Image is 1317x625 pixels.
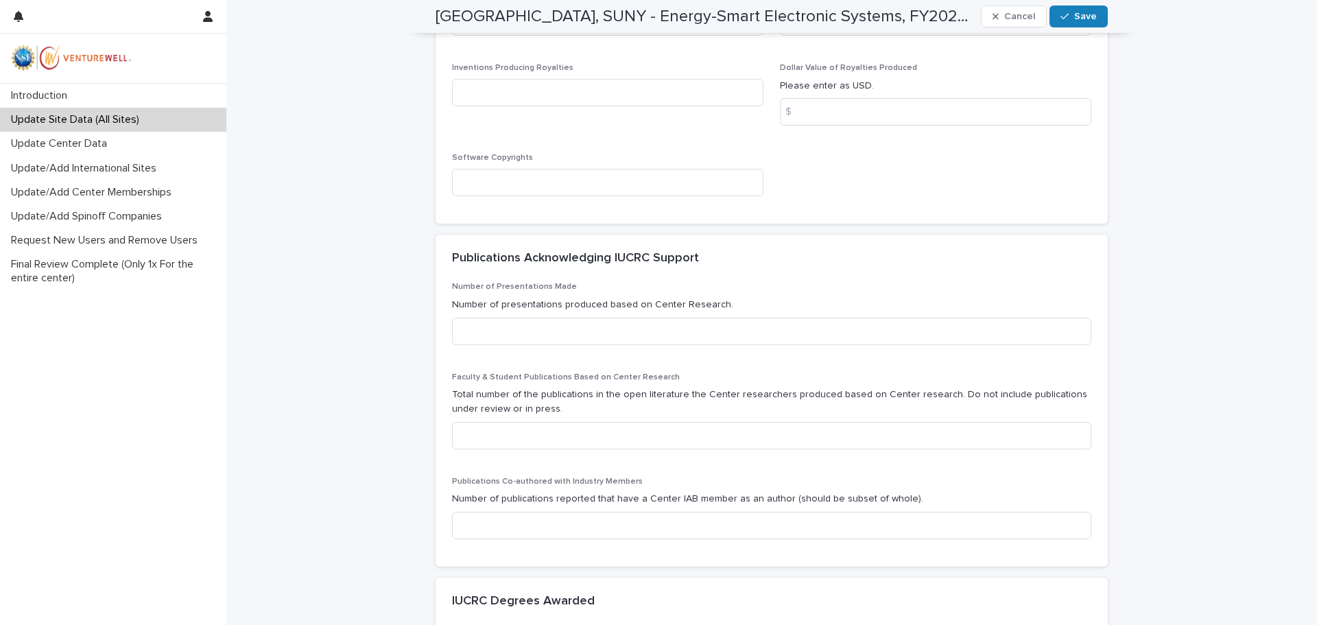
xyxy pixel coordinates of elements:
[1049,5,1108,27] button: Save
[981,5,1047,27] button: Cancel
[5,258,226,284] p: Final Review Complete (Only 1x For the entire center)
[452,64,573,72] span: Inventions Producing Royalties
[452,388,1091,416] p: Total number of the publications in the open literature the Center researchers produced based on ...
[452,492,1091,506] p: Number of publications reported that have a Center IAB member as an author (should be subset of w...
[452,154,533,162] span: Software Copyrights
[452,477,643,486] span: Publications Co-authored with Industry Members
[5,162,167,175] p: Update/Add International Sites
[452,283,577,291] span: Number of Presentations Made
[1074,12,1097,21] span: Save
[436,7,975,27] h2: Binghamton University, SUNY - Energy-Smart Electronic Systems, FY2024-2025
[452,373,680,381] span: Faculty & Student Publications Based on Center Research
[780,98,807,126] div: $
[452,594,595,609] h2: IUCRC Degrees Awarded
[1004,12,1035,21] span: Cancel
[11,45,132,72] img: mWhVGmOKROS2pZaMU8FQ
[452,298,1091,312] p: Number of presentations produced based on Center Research.
[452,251,699,266] h2: Publications Acknowledging IUCRC Support
[5,113,150,126] p: Update Site Data (All Sites)
[5,137,118,150] p: Update Center Data
[780,64,917,72] span: Dollar Value of Royalties Produced
[5,210,173,223] p: Update/Add Spinoff Companies
[5,186,182,199] p: Update/Add Center Memberships
[780,79,1091,93] p: Please enter as USD.
[5,89,78,102] p: Introduction
[5,234,209,247] p: Request New Users and Remove Users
